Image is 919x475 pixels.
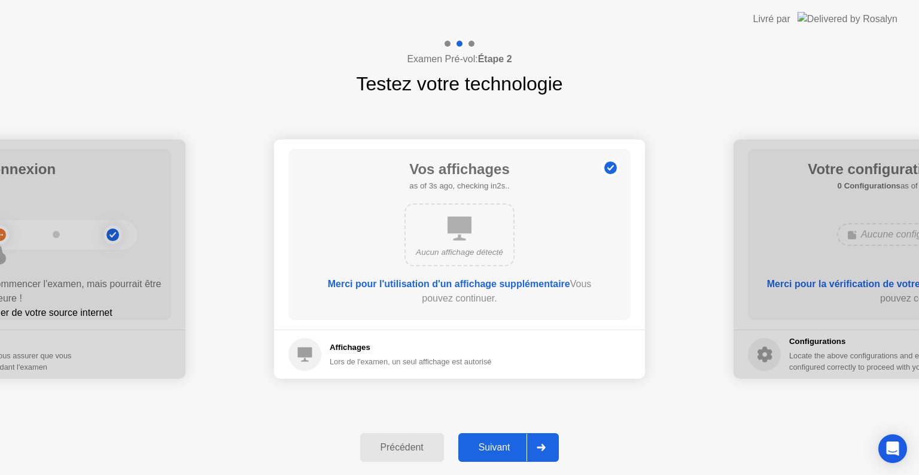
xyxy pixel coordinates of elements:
[753,12,790,26] div: Livré par
[409,180,510,192] h5: as of 3s ago, checking in2s..
[415,246,504,258] div: Aucun affichage détecté
[356,69,562,98] h1: Testez votre technologie
[462,442,527,453] div: Suivant
[458,433,559,462] button: Suivant
[364,442,440,453] div: Précédent
[360,433,444,462] button: Précédent
[330,342,491,354] h5: Affichages
[322,277,597,306] div: Vous pouvez continuer.
[798,12,897,26] img: Delivered by Rosalyn
[328,279,570,289] b: Merci pour l'utilisation d'un affichage supplémentaire
[409,159,510,180] h1: Vos affichages
[478,54,512,64] b: Étape 2
[330,356,491,367] div: Lors de l'examen, un seul affichage est autorisé
[407,52,512,66] h4: Examen Pré-vol:
[878,434,907,463] div: Open Intercom Messenger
